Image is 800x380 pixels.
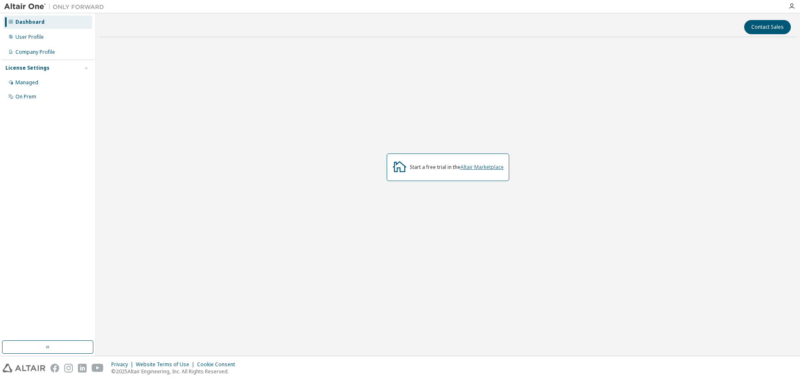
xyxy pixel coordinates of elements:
img: youtube.svg [92,364,104,372]
img: linkedin.svg [78,364,87,372]
div: On Prem [15,93,36,100]
div: Website Terms of Use [136,361,197,368]
a: Altair Marketplace [460,164,504,171]
div: Company Profile [15,49,55,55]
div: User Profile [15,34,44,40]
p: © 2025 Altair Engineering, Inc. All Rights Reserved. [111,368,240,375]
img: altair_logo.svg [2,364,45,372]
button: Contact Sales [744,20,791,34]
div: License Settings [5,65,50,71]
img: instagram.svg [64,364,73,372]
div: Privacy [111,361,136,368]
div: Cookie Consent [197,361,240,368]
div: Dashboard [15,19,45,25]
div: Managed [15,79,38,86]
img: Altair One [4,3,108,11]
div: Start a free trial in the [410,164,504,171]
img: facebook.svg [50,364,59,372]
